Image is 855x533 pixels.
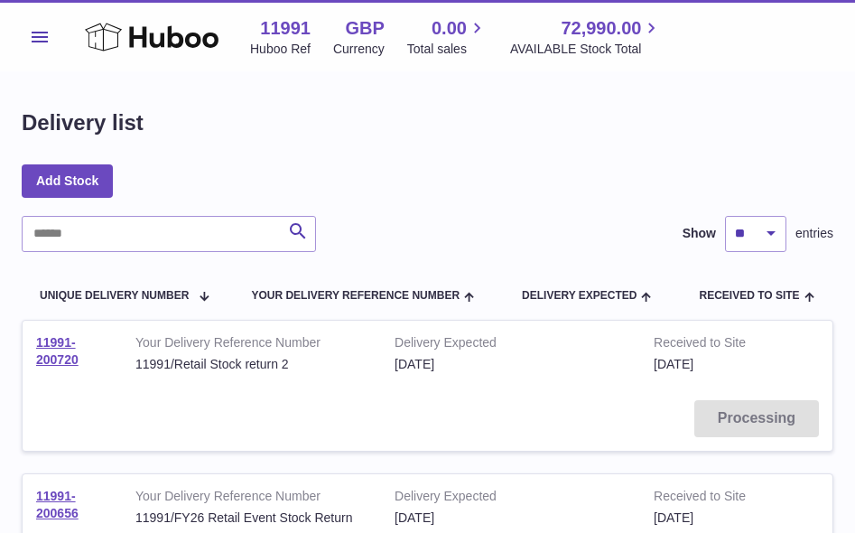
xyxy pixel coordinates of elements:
a: 11991-200656 [36,489,79,520]
span: entries [795,225,833,242]
h1: Delivery list [22,108,144,137]
div: [DATE] [395,510,627,527]
span: Delivery Expected [522,290,637,302]
div: Currency [333,41,385,58]
span: Received to Site [699,290,799,302]
span: [DATE] [654,510,693,525]
strong: Received to Site [654,334,772,356]
strong: 11991 [260,16,311,41]
strong: Your Delivery Reference Number [135,488,367,510]
div: [DATE] [395,356,627,373]
span: AVAILABLE Stock Total [510,41,663,58]
a: 11991-200720 [36,335,79,367]
strong: Received to Site [654,488,772,510]
span: Unique Delivery Number [40,290,189,302]
span: [DATE] [654,357,693,371]
span: 72,990.00 [561,16,641,41]
a: Add Stock [22,164,113,197]
span: Your Delivery Reference Number [251,290,460,302]
div: 11991/FY26 Retail Event Stock Return [135,510,367,527]
div: 11991/Retail Stock return 2 [135,356,367,373]
strong: GBP [345,16,384,41]
label: Show [683,225,716,242]
div: Huboo Ref [250,41,311,58]
span: Total sales [407,41,488,58]
span: 0.00 [432,16,467,41]
strong: Delivery Expected [395,488,627,510]
a: 72,990.00 AVAILABLE Stock Total [510,16,663,58]
a: 0.00 Total sales [407,16,488,58]
strong: Your Delivery Reference Number [135,334,367,356]
strong: Delivery Expected [395,334,627,356]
